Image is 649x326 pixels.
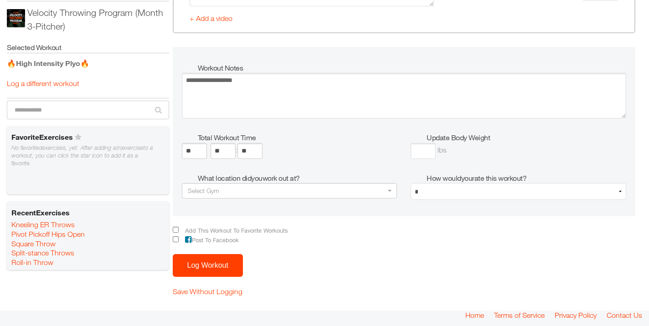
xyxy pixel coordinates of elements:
[180,237,239,244] span: Post To Facebook
[11,258,53,266] a: Roll-in Throw
[27,6,169,33] div: Velocity Throwing Program (Month 3-Pitcher)
[7,58,169,69] div: 🔥High Intensity Plyo🔥
[7,42,169,53] h5: Selected Workout
[190,14,232,22] a: + Add a video
[555,311,597,320] a: Privacy Policy
[494,311,545,320] a: Terms of Service
[198,63,627,73] h5: Workout Notes
[180,227,288,234] span: Add This Workout To Favorite Workouts
[7,9,25,27] img: ios_large.png
[198,132,397,143] h5: Total Workout Time
[427,132,626,143] h5: Update Body Weight
[173,236,179,242] input: Post To Facebook
[236,146,237,154] span: :
[11,249,74,257] a: Split-stance Throws
[173,254,243,277] button: Log Workout
[11,230,85,238] a: Pivot Pickoff Hips Open
[438,146,447,154] span: lbs
[465,311,484,320] a: Home
[173,227,179,233] input: Add This Workout To Favorite Workouts
[9,130,167,144] h6: Favorite Exercises
[607,311,642,320] a: Contact Us
[11,239,56,248] a: Square Throw
[198,173,397,183] h5: What location did you work out at?
[427,173,626,183] h5: How would you rate this workout?
[173,287,242,295] a: Save Without Logging
[188,187,219,194] span: Select Gym
[11,144,167,168] div: No favorited exercises , yet. After adding a(n) exercise to a workout, you can click the star ico...
[11,220,75,229] a: Kneeling ER Throws
[7,79,79,87] a: Log a different workout
[9,205,167,220] h6: Recent Exercises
